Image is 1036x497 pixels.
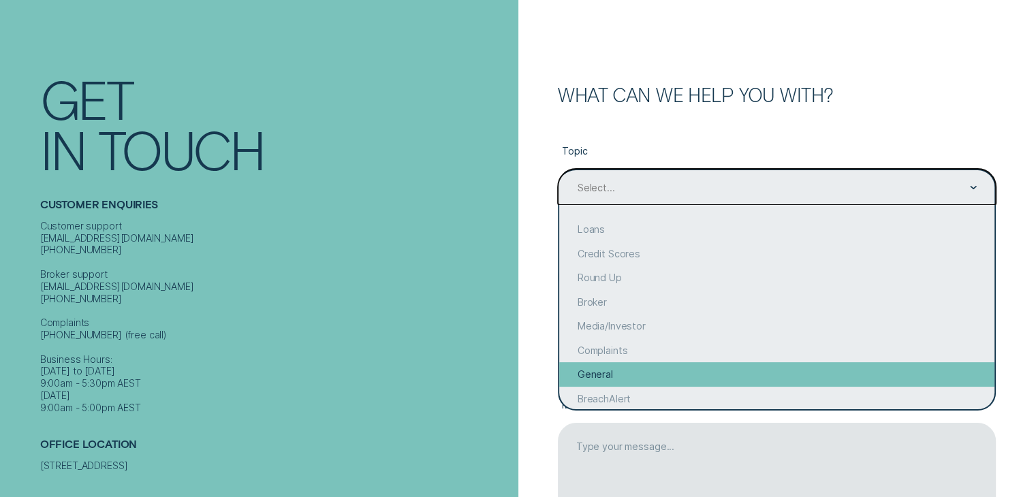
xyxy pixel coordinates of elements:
[559,290,994,315] div: Broker
[98,123,264,174] div: Touch
[578,182,615,194] div: Select...
[558,389,996,422] label: Message
[40,460,512,472] div: [STREET_ADDRESS]
[559,217,994,242] div: Loans
[559,387,994,411] div: BreachAlert
[559,266,994,290] div: Round Up
[40,220,512,414] div: Customer support [EMAIL_ADDRESS][DOMAIN_NAME] [PHONE_NUMBER] Broker support [EMAIL_ADDRESS][DOMAI...
[40,198,512,220] h2: Customer Enquiries
[559,314,994,338] div: Media/Investor
[40,73,133,123] div: Get
[559,362,994,387] div: General
[558,86,996,103] h2: What can we help you with?
[558,135,996,169] label: Topic
[559,242,994,266] div: Credit Scores
[40,73,512,174] h1: Get In Touch
[40,438,512,460] h2: Office Location
[40,123,86,174] div: In
[559,338,994,363] div: Complaints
